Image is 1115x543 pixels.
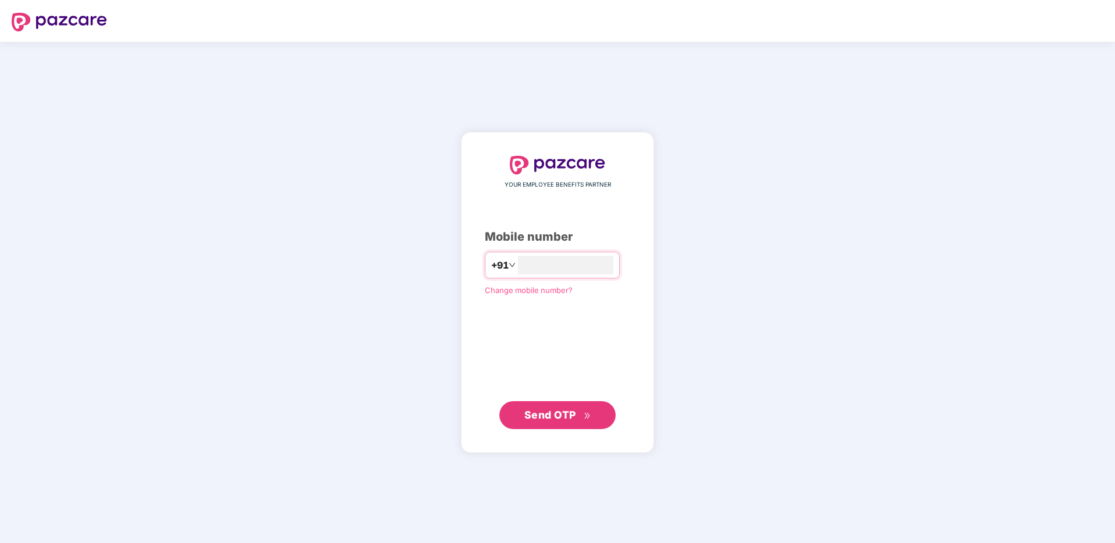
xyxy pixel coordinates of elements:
[505,180,611,190] span: YOUR EMPLOYEE BENEFITS PARTNER
[584,412,591,420] span: double-right
[491,258,509,273] span: +91
[485,285,573,295] a: Change mobile number?
[524,409,576,421] span: Send OTP
[509,262,516,269] span: down
[12,13,107,31] img: logo
[510,156,605,174] img: logo
[485,228,630,246] div: Mobile number
[499,401,616,429] button: Send OTPdouble-right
